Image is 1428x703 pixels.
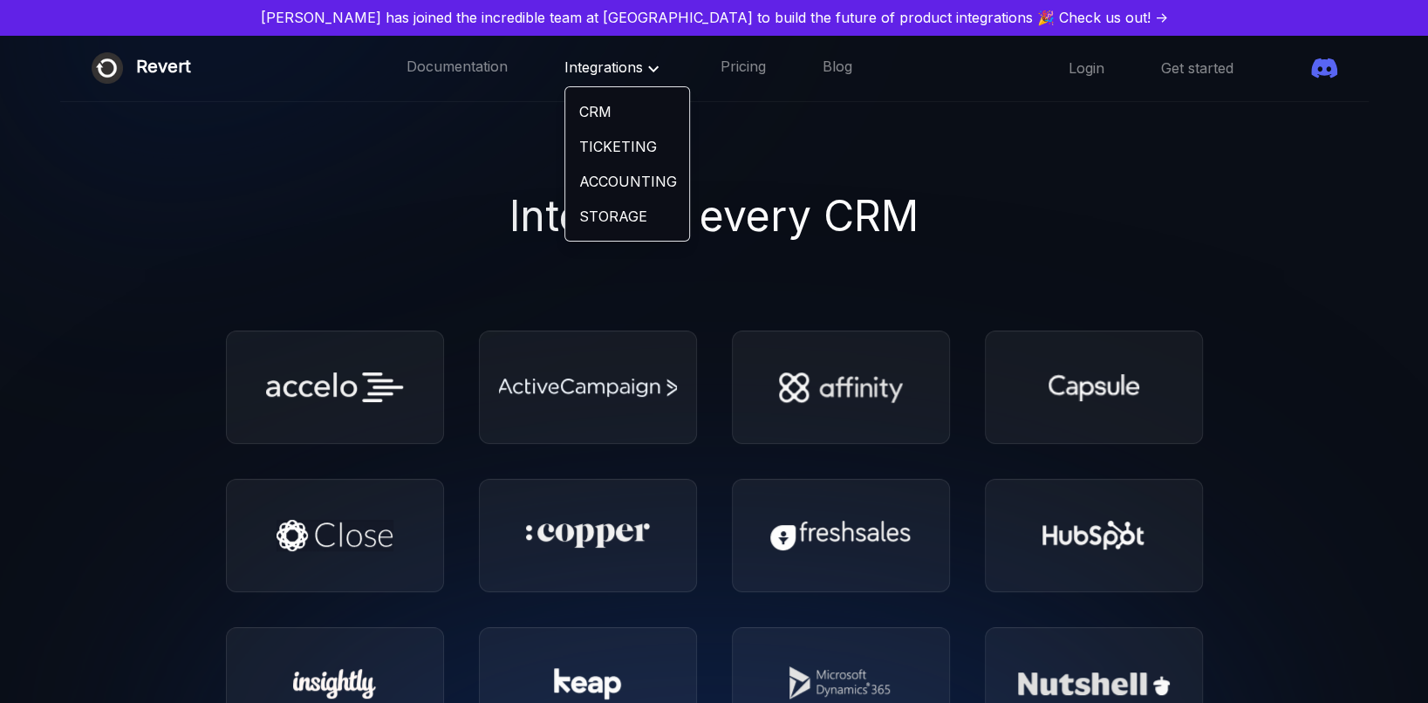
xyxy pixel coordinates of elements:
a: Login [1069,58,1104,78]
img: Nutshell CRM [1018,672,1170,695]
span: Integrations [564,58,664,76]
img: Close CRM [277,520,393,551]
a: TICKETING [565,129,689,164]
a: Blog [823,57,852,79]
a: [PERSON_NAME] has joined the incredible team at [GEOGRAPHIC_DATA] to build the future of product ... [7,7,1421,28]
a: STORAGE [565,199,689,234]
a: Documentation [407,57,508,79]
img: Revert logo [92,52,123,84]
img: Active Campaign [499,379,677,397]
img: Copper CRM [526,523,650,548]
a: Pricing [721,57,766,79]
img: Hubspot CRM [1042,521,1144,550]
img: Capsule CRM [1049,374,1139,401]
img: Keap CRM [554,668,622,700]
a: Get started [1161,58,1233,78]
img: Insightly CRM [293,669,376,699]
div: Revert [136,52,191,84]
a: CRM [565,94,689,129]
img: Accelo [266,372,404,402]
a: ACCOUNTING [565,164,689,199]
img: Affinity CRM [779,372,903,403]
img: Freshsales CRM [770,521,911,550]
